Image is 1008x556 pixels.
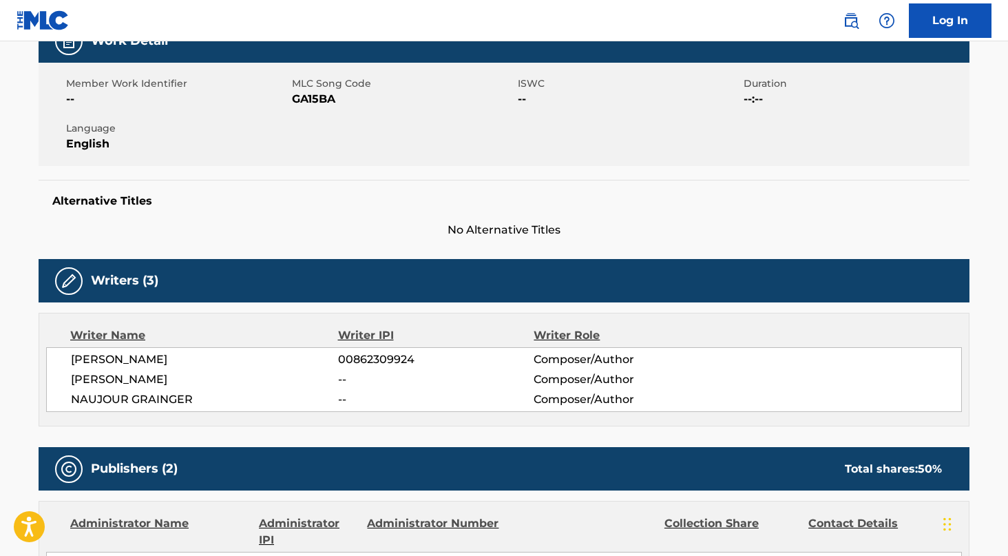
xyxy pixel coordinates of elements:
div: Writer IPI [338,327,534,344]
img: MLC Logo [17,10,70,30]
div: Writer Role [534,327,712,344]
div: Drag [943,504,952,545]
span: 00862309924 [338,351,534,368]
img: search [843,12,859,29]
div: Total shares: [845,461,942,477]
span: Duration [744,76,966,91]
span: Language [66,121,288,136]
img: Writers [61,273,77,289]
img: help [879,12,895,29]
a: Log In [909,3,991,38]
div: Help [873,7,901,34]
span: Composer/Author [534,391,712,408]
span: GA15BA [292,91,514,107]
h5: Publishers (2) [91,461,178,477]
h5: Writers (3) [91,273,158,289]
div: Writer Name [70,327,338,344]
div: Contact Details [808,515,942,548]
span: No Alternative Titles [39,222,969,238]
div: Administrator Number [367,515,501,548]
img: Publishers [61,461,77,477]
iframe: Chat Widget [939,490,1008,556]
a: Public Search [837,7,865,34]
span: MLC Song Code [292,76,514,91]
span: -- [338,371,534,388]
span: -- [518,91,740,107]
span: [PERSON_NAME] [71,371,338,388]
span: English [66,136,288,152]
span: [PERSON_NAME] [71,351,338,368]
div: Administrator IPI [259,515,357,548]
span: --:-- [744,91,966,107]
span: -- [338,391,534,408]
span: Composer/Author [534,351,712,368]
span: Member Work Identifier [66,76,288,91]
div: Administrator Name [70,515,249,548]
span: 50 % [918,462,942,475]
span: ISWC [518,76,740,91]
span: Composer/Author [534,371,712,388]
span: NAUJOUR GRAINGER [71,391,338,408]
h5: Alternative Titles [52,194,956,208]
span: -- [66,91,288,107]
div: Collection Share [664,515,798,548]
